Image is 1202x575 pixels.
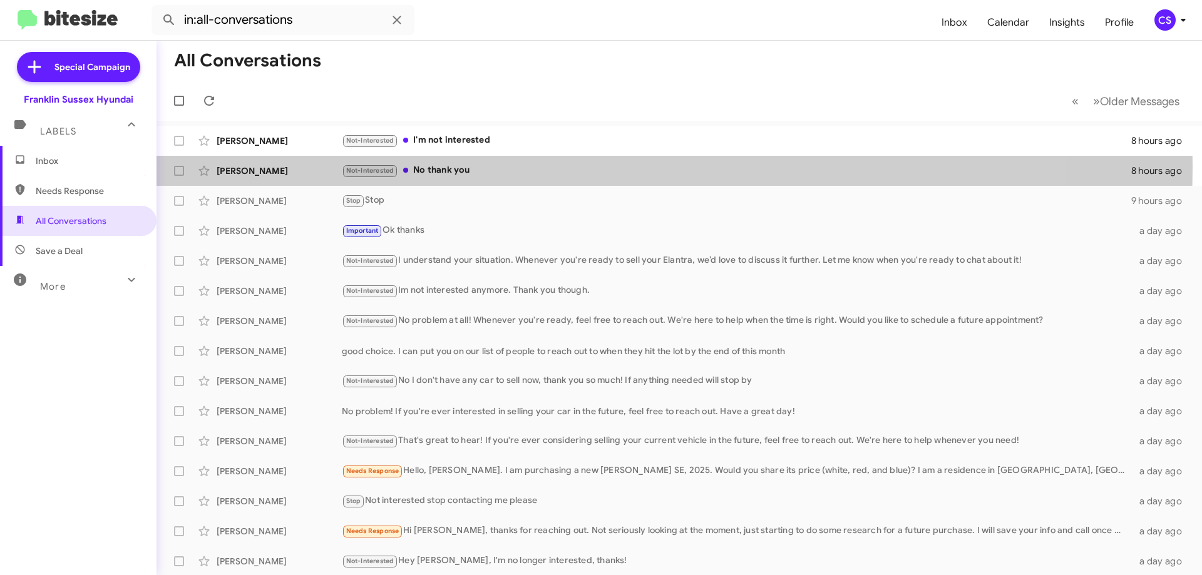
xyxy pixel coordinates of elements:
div: [PERSON_NAME] [217,495,342,507]
div: a day ago [1132,465,1192,477]
div: [PERSON_NAME] [217,555,342,567]
span: » [1093,93,1100,109]
div: [PERSON_NAME] [217,345,342,357]
div: a day ago [1132,315,1192,327]
button: Previous [1064,88,1086,114]
a: Calendar [977,4,1039,41]
div: a day ago [1132,375,1192,387]
div: 9 hours ago [1131,195,1192,207]
div: [PERSON_NAME] [217,465,342,477]
span: Labels [40,126,76,137]
a: Insights [1039,4,1095,41]
span: Needs Response [346,467,399,475]
div: No thank you [342,163,1131,178]
span: Not-Interested [346,166,394,175]
div: [PERSON_NAME] [217,315,342,327]
div: [PERSON_NAME] [217,375,342,387]
div: [PERSON_NAME] [217,225,342,237]
span: Needs Response [346,527,399,535]
div: [PERSON_NAME] [217,435,342,447]
span: Not-Interested [346,377,394,385]
div: a day ago [1132,435,1192,447]
div: I understand your situation. Whenever you're ready to sell your Elantra, we’d love to discuss it ... [342,253,1132,268]
span: Not-Interested [346,257,394,265]
button: Next [1086,88,1187,114]
div: a day ago [1132,405,1192,417]
span: Important [346,226,379,235]
span: Not-Interested [346,557,394,565]
div: [PERSON_NAME] [217,255,342,267]
div: No problem at all! Whenever you're ready, feel free to reach out. We're here to help when the tim... [342,313,1132,328]
div: a day ago [1132,345,1192,357]
span: More [40,281,66,292]
input: Search [152,5,414,35]
div: Ok thanks [342,223,1132,238]
a: Inbox [932,4,977,41]
nav: Page navigation example [1065,88,1187,114]
div: [PERSON_NAME] [217,135,342,147]
div: 8 hours ago [1131,165,1192,177]
span: Not-Interested [346,136,394,145]
span: Inbox [36,155,142,167]
div: a day ago [1132,225,1192,237]
div: 8 hours ago [1131,135,1192,147]
button: CS [1144,9,1188,31]
div: That's great to hear! If you're ever considering selling your current vehicle in the future, feel... [342,434,1132,448]
div: Hello, [PERSON_NAME]. I am purchasing a new [PERSON_NAME] SE, 2025. Would you share its price (wh... [342,464,1132,478]
div: Franklin Sussex Hyundai [24,93,133,106]
div: Hi [PERSON_NAME], thanks for reaching out. Not seriously looking at the moment, just starting to ... [342,524,1132,538]
span: Needs Response [36,185,142,197]
div: Not interested stop contacting me please [342,494,1132,508]
div: [PERSON_NAME] [217,285,342,297]
span: Not-Interested [346,287,394,295]
div: a day ago [1132,285,1192,297]
div: a day ago [1132,555,1192,567]
div: Stop [342,193,1131,208]
h1: All Conversations [174,51,321,71]
span: Stop [346,497,361,505]
div: [PERSON_NAME] [217,525,342,537]
span: Save a Deal [36,245,83,257]
span: Stop [346,196,361,205]
span: « [1072,93,1079,109]
div: No problem! If you're ever interested in selling your car in the future, feel free to reach out. ... [342,405,1132,417]
div: [PERSON_NAME] [217,165,342,177]
div: a day ago [1132,525,1192,537]
div: [PERSON_NAME] [217,195,342,207]
span: Older Messages [1100,94,1179,108]
a: Special Campaign [17,52,140,82]
div: [PERSON_NAME] [217,405,342,417]
div: No I don't have any car to sell now, thank you so much! If anything needed will stop by [342,374,1132,388]
div: a day ago [1132,255,1192,267]
div: I'm not interested [342,133,1131,148]
span: Not-Interested [346,317,394,325]
span: Not-Interested [346,437,394,445]
div: Hey [PERSON_NAME], I'm no longer interested, thanks! [342,554,1132,568]
a: Profile [1095,4,1144,41]
div: good choice. I can put you on our list of people to reach out to when they hit the lot by the end... [342,345,1132,357]
span: Special Campaign [54,61,130,73]
div: a day ago [1132,495,1192,507]
div: CS [1154,9,1176,31]
span: All Conversations [36,215,106,227]
div: Im not interested anymore. Thank you though. [342,283,1132,298]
